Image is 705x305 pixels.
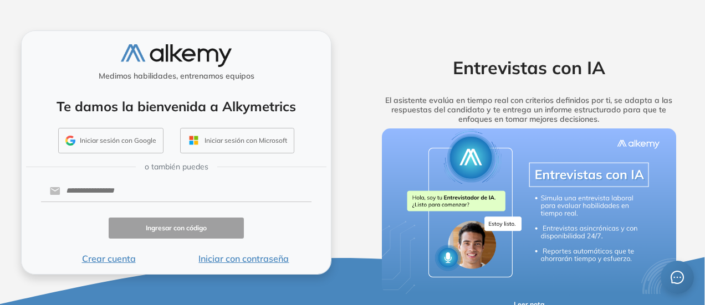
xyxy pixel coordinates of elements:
[382,128,676,294] img: img-more-info
[65,136,75,146] img: GMAIL_ICON
[26,71,326,81] h5: Medimos habilidades, entrenamos equipos
[121,44,232,67] img: logo-alkemy
[365,57,692,78] h2: Entrevistas con IA
[365,96,692,123] h5: El asistente evalúa en tiempo real con criterios definidos por ti, se adapta a las respuestas del...
[180,128,294,153] button: Iniciar sesión con Microsoft
[671,271,684,284] span: message
[36,99,316,115] h4: Te damos la bienvenida a Alkymetrics
[41,252,176,265] button: Crear cuenta
[176,252,311,265] button: Iniciar con contraseña
[109,218,244,239] button: Ingresar con código
[187,134,200,147] img: OUTLOOK_ICON
[58,128,164,153] button: Iniciar sesión con Google
[145,161,208,173] span: o también puedes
